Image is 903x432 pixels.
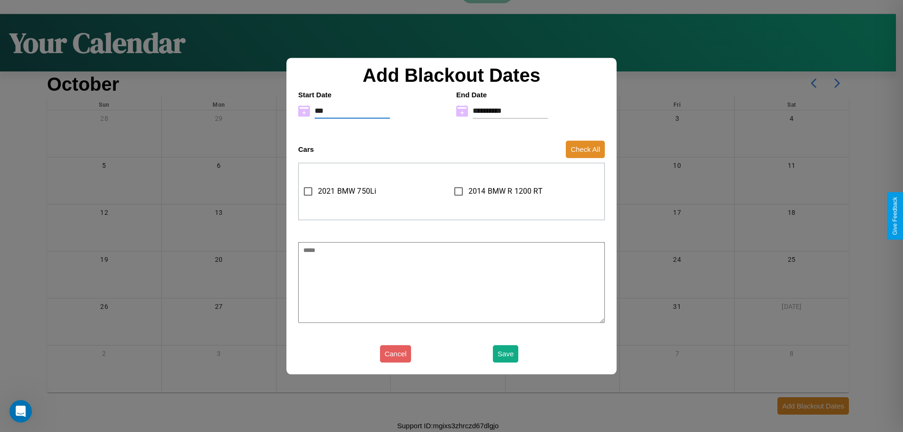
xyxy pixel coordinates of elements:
iframe: Intercom live chat [9,400,32,423]
div: Give Feedback [892,197,898,235]
h2: Add Blackout Dates [293,65,610,86]
h4: Cars [298,145,314,153]
h4: End Date [456,91,605,99]
button: Save [493,345,518,362]
span: 2021 BMW 750Li [318,186,376,197]
button: Check All [566,141,605,158]
h4: Start Date [298,91,447,99]
button: Cancel [380,345,412,362]
span: 2014 BMW R 1200 RT [468,186,543,197]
